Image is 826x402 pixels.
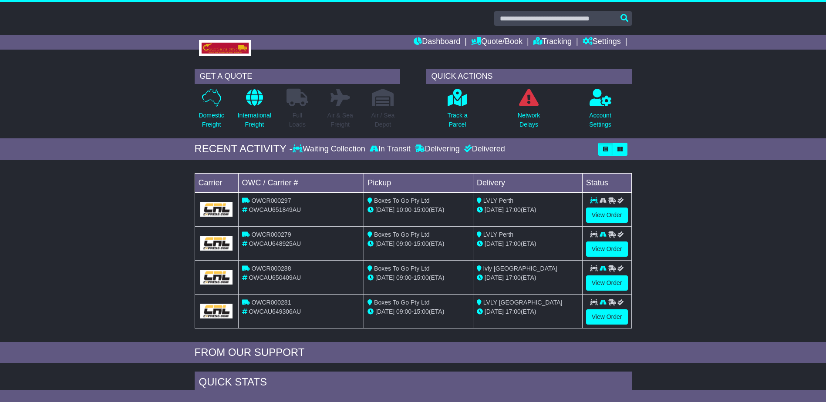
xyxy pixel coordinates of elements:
div: - (ETA) [367,273,469,282]
div: (ETA) [477,239,579,248]
span: OWCAU650409AU [249,274,301,281]
span: lvly [GEOGRAPHIC_DATA] [483,265,557,272]
a: Track aParcel [447,88,468,134]
p: Air / Sea Depot [371,111,395,129]
p: Network Delays [518,111,540,129]
span: Boxes To Go Pty Ltd [374,265,429,272]
a: View Order [586,309,628,325]
div: FROM OUR SUPPORT [195,346,632,359]
span: [DATE] [375,274,394,281]
p: International Freight [238,111,271,129]
p: Track a Parcel [447,111,467,129]
span: LVLY [GEOGRAPHIC_DATA] [483,299,563,306]
div: - (ETA) [367,205,469,214]
span: 17:00 [506,274,521,281]
span: [DATE] [485,240,504,247]
a: DomesticFreight [198,88,224,134]
img: GetCarrierServiceLogo [200,202,233,217]
a: NetworkDelays [517,88,540,134]
span: OWCAU649306AU [249,308,301,315]
span: OWCAU648925AU [249,240,301,247]
img: GetCarrierServiceLogo [200,270,233,285]
p: Account Settings [589,111,611,129]
span: 10:00 [396,206,411,213]
a: View Order [586,208,628,223]
span: [DATE] [485,206,504,213]
p: Domestic Freight [199,111,224,129]
a: InternationalFreight [237,88,272,134]
span: [DATE] [375,308,394,315]
span: Boxes To Go Pty Ltd [374,299,429,306]
div: - (ETA) [367,307,469,316]
span: OWCR000288 [251,265,291,272]
span: [DATE] [375,240,394,247]
span: OWCR000279 [251,231,291,238]
div: RECENT ACTIVITY - [195,143,293,155]
a: Tracking [533,35,572,50]
span: 09:00 [396,240,411,247]
span: 09:00 [396,308,411,315]
span: [DATE] [485,308,504,315]
a: AccountSettings [589,88,612,134]
span: Boxes To Go Pty Ltd [374,197,429,204]
span: [DATE] [485,274,504,281]
img: GetCarrierServiceLogo [200,236,233,251]
a: View Order [586,241,628,257]
span: 09:00 [396,274,411,281]
span: OWCR000281 [251,299,291,306]
td: OWC / Carrier # [238,173,364,192]
span: 17:00 [506,240,521,247]
span: OWCAU651849AU [249,206,301,213]
span: LVLY Perth [483,231,513,238]
img: GetCarrierServiceLogo [200,304,233,318]
div: Quick Stats [195,372,632,395]
span: 15:00 [414,240,429,247]
td: Delivery [473,173,582,192]
div: (ETA) [477,205,579,214]
span: 15:00 [414,206,429,213]
td: Carrier [195,173,238,192]
div: Waiting Collection [293,144,367,154]
div: - (ETA) [367,239,469,248]
td: Status [582,173,631,192]
div: GET A QUOTE [195,69,400,84]
p: Air & Sea Freight [327,111,353,129]
a: Dashboard [414,35,460,50]
span: 17:00 [506,206,521,213]
span: 17:00 [506,308,521,315]
span: [DATE] [375,206,394,213]
div: (ETA) [477,273,579,282]
p: Full Loads [287,111,308,129]
span: Boxes To Go Pty Ltd [374,231,429,238]
a: Quote/Book [471,35,523,50]
div: Delivering [413,144,462,154]
div: In Transit [367,144,413,154]
span: LVLY Perth [483,197,513,204]
span: OWCR000297 [251,197,291,204]
a: Settings [583,35,621,50]
div: QUICK ACTIONS [426,69,632,84]
div: (ETA) [477,307,579,316]
span: 15:00 [414,274,429,281]
span: 15:00 [414,308,429,315]
a: View Order [586,275,628,291]
td: Pickup [364,173,473,192]
div: Delivered [462,144,505,154]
